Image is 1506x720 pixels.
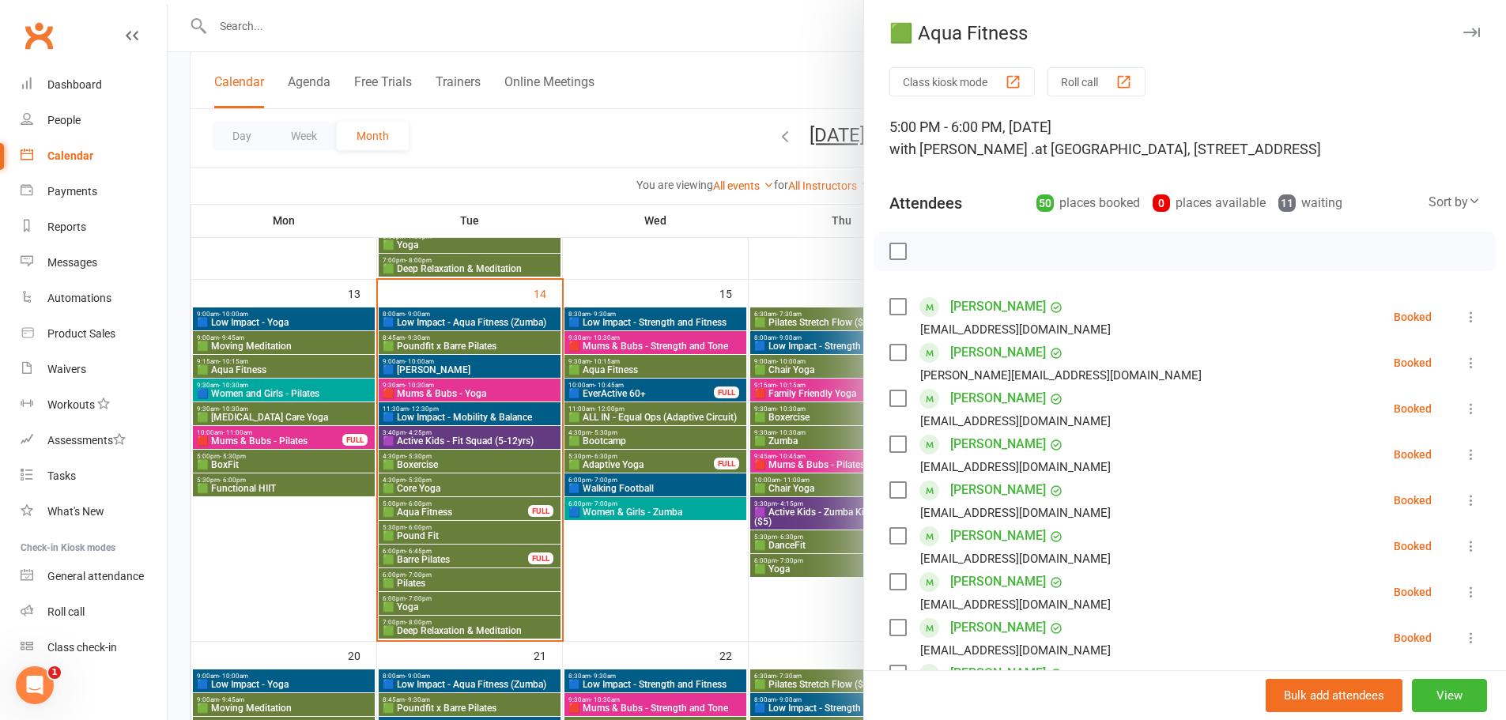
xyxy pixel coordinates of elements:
a: [PERSON_NAME] [950,615,1046,640]
a: Calendar [21,138,167,174]
a: Assessments [21,423,167,458]
div: Dashboard [47,78,102,91]
div: Payments [47,185,97,198]
div: 🟩 Aqua Fitness [864,22,1506,44]
div: places available [1153,192,1266,214]
a: Product Sales [21,316,167,352]
div: Product Sales [47,327,115,340]
div: [EMAIL_ADDRESS][DOMAIN_NAME] [920,548,1111,569]
a: [PERSON_NAME] [950,661,1046,686]
div: [EMAIL_ADDRESS][DOMAIN_NAME] [920,411,1111,432]
a: People [21,103,167,138]
div: Attendees [889,192,962,214]
div: Sort by [1429,192,1481,213]
button: Roll call [1047,67,1146,96]
a: What's New [21,494,167,530]
div: Booked [1394,495,1432,506]
a: Messages [21,245,167,281]
div: 50 [1036,194,1054,212]
div: Automations [47,292,111,304]
div: Booked [1394,449,1432,460]
a: Waivers [21,352,167,387]
div: Tasks [47,469,76,482]
div: General attendance [47,570,144,582]
div: Workouts [47,398,95,411]
a: Automations [21,281,167,316]
div: 11 [1278,194,1296,212]
iframe: Intercom live chat [16,666,54,704]
a: [PERSON_NAME] [950,432,1046,457]
div: Booked [1394,403,1432,414]
div: [PERSON_NAME][EMAIL_ADDRESS][DOMAIN_NAME] [920,365,1202,386]
div: What's New [47,505,104,518]
div: 5:00 PM - 6:00 PM, [DATE] [889,116,1481,160]
a: Dashboard [21,67,167,103]
button: View [1412,679,1487,712]
span: at [GEOGRAPHIC_DATA], [STREET_ADDRESS] [1035,141,1321,157]
div: [EMAIL_ADDRESS][DOMAIN_NAME] [920,640,1111,661]
div: [EMAIL_ADDRESS][DOMAIN_NAME] [920,503,1111,523]
div: 0 [1153,194,1170,212]
a: Tasks [21,458,167,494]
div: [EMAIL_ADDRESS][DOMAIN_NAME] [920,457,1111,477]
div: People [47,114,81,126]
a: Class kiosk mode [21,630,167,665]
div: Calendar [47,149,93,162]
a: [PERSON_NAME] [950,569,1046,594]
a: Roll call [21,594,167,630]
div: waiting [1278,192,1342,214]
div: Class check-in [47,641,117,654]
span: with [PERSON_NAME] . [889,141,1035,157]
a: General attendance kiosk mode [21,559,167,594]
a: [PERSON_NAME] [950,477,1046,503]
a: Payments [21,174,167,209]
div: [EMAIL_ADDRESS][DOMAIN_NAME] [920,594,1111,615]
div: Booked [1394,311,1432,322]
div: Booked [1394,632,1432,643]
a: Clubworx [19,16,59,55]
a: [PERSON_NAME] [950,340,1046,365]
span: 1 [48,666,61,679]
div: [EMAIL_ADDRESS][DOMAIN_NAME] [920,319,1111,340]
a: [PERSON_NAME] [950,523,1046,548]
button: Class kiosk mode [889,67,1035,96]
div: Reports [47,221,86,233]
a: Reports [21,209,167,245]
button: Bulk add attendees [1266,679,1402,712]
a: [PERSON_NAME] [950,386,1046,411]
div: Roll call [47,605,85,618]
div: Assessments [47,434,126,447]
div: Booked [1394,541,1432,552]
div: Booked [1394,357,1432,368]
a: Workouts [21,387,167,423]
div: Waivers [47,363,86,375]
a: [PERSON_NAME] [950,294,1046,319]
div: Booked [1394,586,1432,597]
div: places booked [1036,192,1140,214]
div: Messages [47,256,97,269]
